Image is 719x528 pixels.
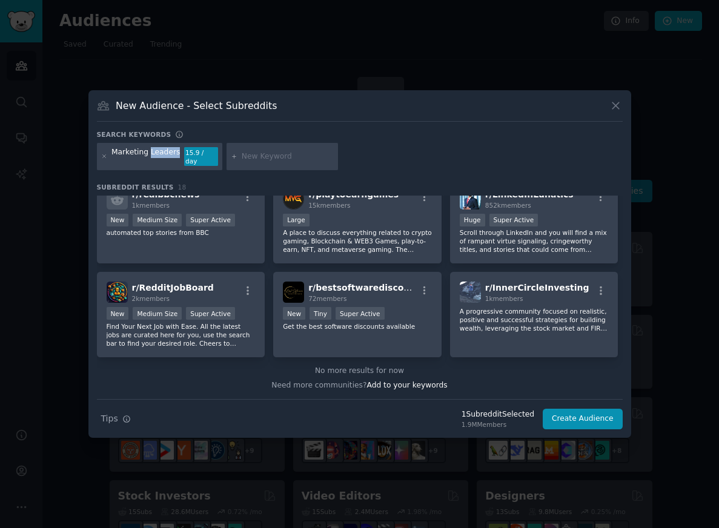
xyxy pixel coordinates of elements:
[485,295,523,302] span: 1k members
[111,147,180,167] div: Marketing Leaders
[242,151,334,162] input: New Keyword
[460,188,481,210] img: LinkedInLunatics
[283,214,310,226] div: Large
[107,282,128,303] img: RedditJobBoard
[132,283,214,292] span: r/ RedditJobBoard
[308,295,346,302] span: 72 members
[367,381,448,389] span: Add to your keywords
[308,283,425,292] span: r/ bestsoftwarediscounts
[462,420,534,429] div: 1.9M Members
[462,409,534,420] div: 1 Subreddit Selected
[107,322,256,348] p: Find Your Next Job with Ease. All the latest jobs are curated here for you, use the search bar to...
[132,202,170,209] span: 1k members
[133,307,182,320] div: Medium Size
[116,99,277,112] h3: New Audience - Select Subreddits
[460,282,481,303] img: InnerCircleInvesting
[283,188,304,210] img: playtoearngames
[543,409,623,429] button: Create Audience
[283,307,305,320] div: New
[485,202,531,209] span: 852k members
[283,322,432,331] p: Get the best software discounts available
[97,130,171,139] h3: Search keywords
[283,282,304,303] img: bestsoftwarediscounts
[132,295,170,302] span: 2k members
[186,307,235,320] div: Super Active
[308,202,350,209] span: 15k members
[184,147,218,167] div: 15.9 / day
[460,307,609,332] p: A progressive community focused on realistic, positive and successful strategies for building wea...
[101,412,118,425] span: Tips
[310,307,331,320] div: Tiny
[460,214,485,226] div: Huge
[460,228,609,254] p: Scroll through LinkedIn and you will find a mix of rampant virtue signaling, cringeworthy titles,...
[485,283,589,292] span: r/ InnerCircleInvesting
[97,376,623,391] div: Need more communities?
[97,408,135,429] button: Tips
[336,307,385,320] div: Super Active
[107,228,256,237] p: automated top stories from BBC
[97,366,623,377] div: No more results for now
[178,183,187,191] span: 18
[489,214,538,226] div: Super Active
[283,228,432,254] p: A place to discuss everything related to crypto gaming, Blockchain & WEB3 Games, play-to-earn, NF...
[133,214,182,226] div: Medium Size
[107,214,129,226] div: New
[186,214,235,226] div: Super Active
[97,183,174,191] span: Subreddit Results
[107,307,129,320] div: New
